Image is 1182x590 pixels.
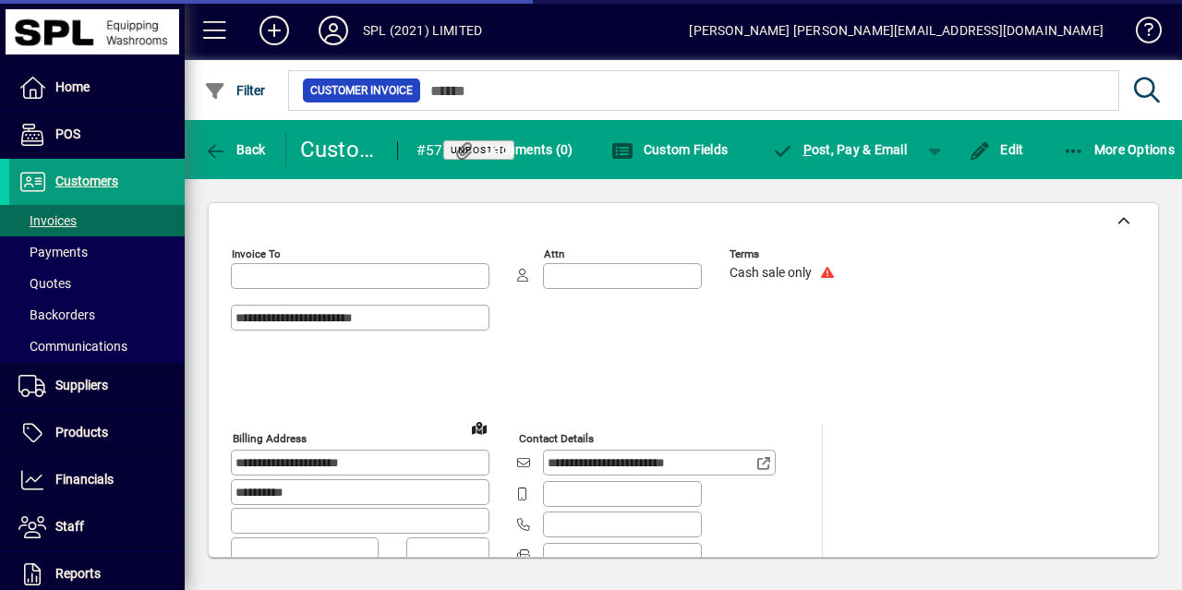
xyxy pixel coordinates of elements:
div: #57872 [416,136,452,165]
a: View on map [464,413,494,442]
button: Custom Fields [607,133,732,166]
span: Customer Invoice [310,81,413,100]
span: ost, Pay & Email [771,142,907,157]
a: Products [9,410,185,456]
span: Filter [204,83,266,98]
div: SPL (2021) LIMITED [363,16,482,45]
button: More Options [1057,133,1179,166]
span: Home [55,79,90,94]
button: Add [245,14,304,47]
div: [PERSON_NAME] [PERSON_NAME][EMAIL_ADDRESS][DOMAIN_NAME] [689,16,1104,45]
a: Home [9,65,185,111]
button: Edit [964,133,1029,166]
mat-label: Attn [544,247,564,260]
a: Invoices [9,205,185,236]
a: POS [9,112,185,158]
span: Backorders [18,307,95,322]
span: Payments [18,245,88,259]
span: Communications [18,339,127,354]
span: Documents (0) [453,142,573,157]
button: Back [199,133,271,166]
span: Custom Fields [611,142,728,157]
a: Knowledge Base [1122,4,1159,64]
a: Financials [9,457,185,503]
span: Cash sale only [730,266,812,281]
a: Suppliers [9,363,185,409]
span: Back [204,142,266,157]
span: Customers [55,174,118,188]
mat-label: Invoice To [232,247,281,260]
span: P [803,142,812,157]
span: Staff [55,519,84,534]
a: Staff [9,504,185,550]
span: Products [55,425,108,439]
span: Edit [969,142,1024,157]
button: Filter [199,74,271,107]
span: Terms [730,248,840,260]
span: Financials [55,472,114,487]
a: Quotes [9,268,185,299]
span: Quotes [18,276,71,291]
a: Payments [9,236,185,268]
span: POS [55,126,80,141]
a: Communications [9,331,185,362]
div: Customer Invoice [300,135,379,164]
button: Post, Pay & Email [762,133,916,166]
app-page-header-button: Back [185,133,286,166]
span: Suppliers [55,378,108,392]
button: Documents (0) [449,133,578,166]
span: More Options [1062,142,1175,157]
button: Profile [304,14,363,47]
a: Backorders [9,299,185,331]
span: Reports [55,566,101,581]
span: Invoices [18,213,77,228]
